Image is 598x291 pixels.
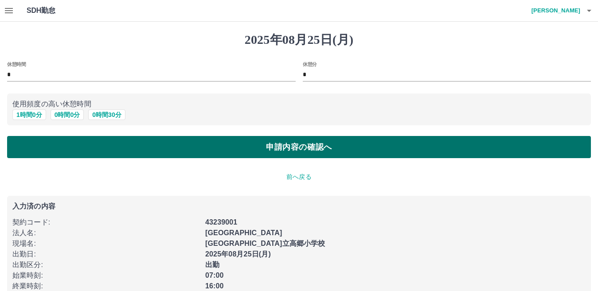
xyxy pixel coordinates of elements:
[51,109,84,120] button: 0時間0分
[12,217,200,228] p: 契約コード :
[12,99,586,109] p: 使用頻度の高い休憩時間
[205,218,237,226] b: 43239001
[12,260,200,270] p: 出勤区分 :
[12,238,200,249] p: 現場名 :
[12,203,586,210] p: 入力済の内容
[205,240,325,247] b: [GEOGRAPHIC_DATA]立高郷小学校
[88,109,125,120] button: 0時間30分
[303,61,317,67] label: 休憩分
[7,136,591,158] button: 申請内容の確認へ
[7,32,591,47] h1: 2025年08月25日(月)
[205,229,282,237] b: [GEOGRAPHIC_DATA]
[205,282,224,290] b: 16:00
[7,61,26,67] label: 休憩時間
[12,270,200,281] p: 始業時刻 :
[205,261,219,268] b: 出勤
[205,250,271,258] b: 2025年08月25日(月)
[12,109,46,120] button: 1時間0分
[205,272,224,279] b: 07:00
[12,249,200,260] p: 出勤日 :
[12,228,200,238] p: 法人名 :
[7,172,591,182] p: 前へ戻る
